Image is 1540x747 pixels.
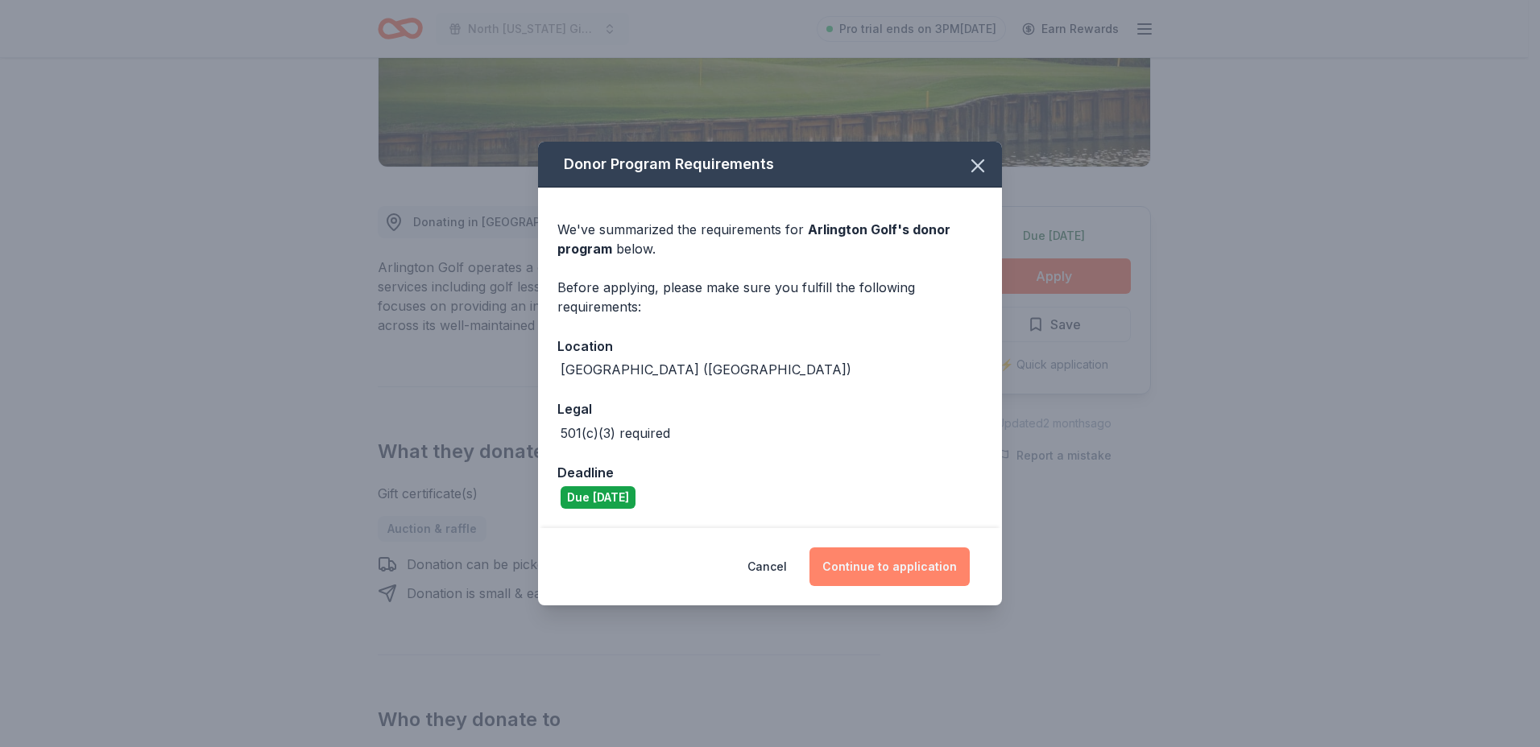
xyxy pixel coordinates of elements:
[557,462,983,483] div: Deadline
[538,142,1002,188] div: Donor Program Requirements
[557,278,983,316] div: Before applying, please make sure you fulfill the following requirements:
[561,360,851,379] div: [GEOGRAPHIC_DATA] ([GEOGRAPHIC_DATA])
[747,547,787,586] button: Cancel
[561,486,635,509] div: Due [DATE]
[557,336,983,357] div: Location
[557,398,983,419] div: Legal
[561,423,670,443] div: 501(c)(3) required
[557,220,983,258] div: We've summarized the requirements for below.
[809,547,970,586] button: Continue to application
